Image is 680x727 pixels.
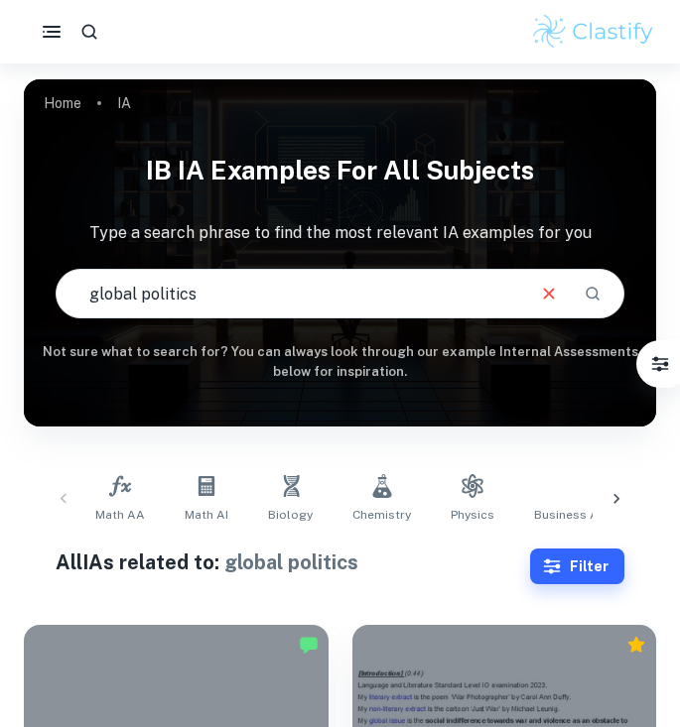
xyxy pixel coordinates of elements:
[95,506,145,524] span: Math AA
[451,506,494,524] span: Physics
[299,635,319,655] img: Marked
[24,342,656,383] h6: Not sure what to search for? You can always look through our example Internal Assessments below f...
[224,550,358,574] span: global politics
[24,143,656,197] h1: IB IA examples for all subjects
[530,275,568,312] button: Clear
[352,506,411,524] span: Chemistry
[44,89,81,117] a: Home
[24,221,656,245] p: Type a search phrase to find the most relevant IA examples for you
[268,506,313,524] span: Biology
[640,344,680,384] button: Filter
[56,547,530,577] h1: All IAs related to:
[117,92,131,114] p: IA
[530,12,656,52] img: Clastify logo
[576,277,610,310] button: Search
[57,266,522,321] input: E.g. player arrangements, enthalpy of combustion, analysis of a big city...
[185,506,228,524] span: Math AI
[626,635,646,655] div: Premium
[530,548,624,584] button: Filter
